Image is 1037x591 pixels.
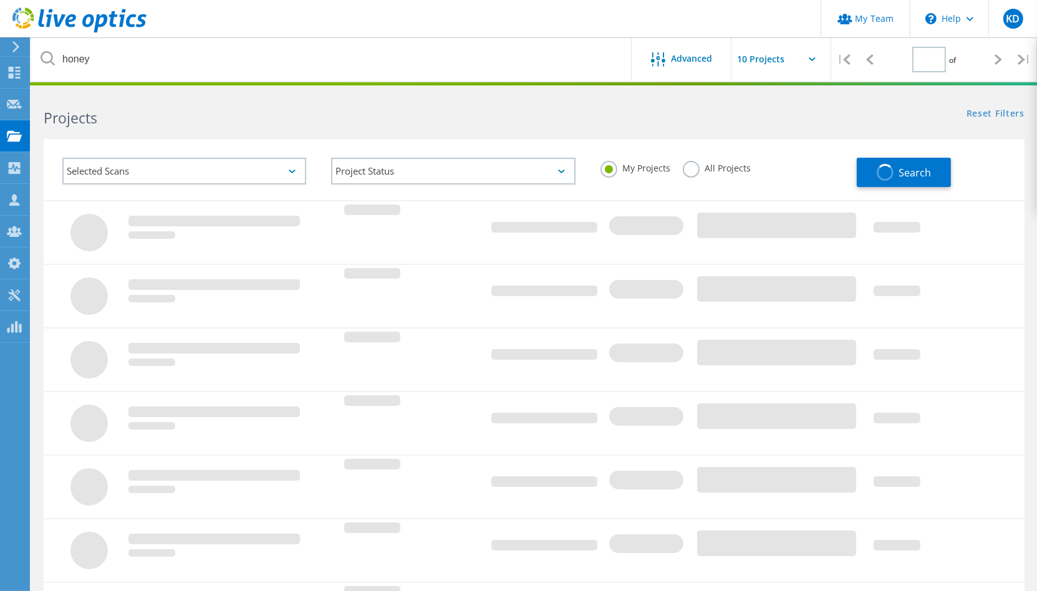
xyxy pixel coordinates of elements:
[600,161,670,173] label: My Projects
[899,166,931,180] span: Search
[949,55,956,65] span: of
[683,161,751,173] label: All Projects
[925,13,937,24] svg: \n
[31,37,632,81] input: Search projects by name, owner, ID, company, etc
[62,158,306,185] div: Selected Scans
[831,37,857,82] div: |
[1006,14,1020,24] span: KD
[857,158,951,187] button: Search
[12,26,147,35] a: Live Optics Dashboard
[1011,37,1037,82] div: |
[44,108,97,128] b: Projects
[967,109,1025,120] a: Reset Filters
[331,158,575,185] div: Project Status
[672,54,713,63] span: Advanced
